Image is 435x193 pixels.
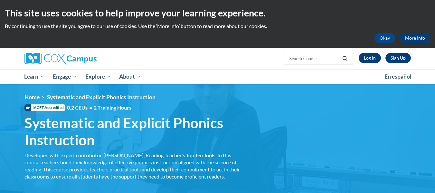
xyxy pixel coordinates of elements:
span: Learn [24,73,44,81]
span: Explore [85,73,111,81]
div: Developed with expert contributor, [PERSON_NAME], Reading Teacher's Top Ten Tools. In this course... [24,152,247,180]
span: Engage [53,73,77,81]
button: Okay [374,33,395,43]
span: 2 Training Hours [94,104,131,111]
a: Learn [20,69,49,84]
span: Systematic and Explicit Phonics Instruction [24,114,247,149]
span: 0.2 CEUs [67,104,131,111]
span: About [119,73,141,81]
input: Search Courses [288,55,340,63]
a: Cox Campus [24,53,147,64]
span: Systematic and Explicit Phonics Instruction [47,94,156,101]
img: Cox Campus [24,53,97,64]
a: Engage [49,69,81,84]
span: • [89,104,92,111]
a: Log In [359,53,381,63]
a: Register [385,53,411,63]
h2: This site uses cookies to help improve your learning experience. [5,6,430,19]
a: Home [24,94,40,101]
a: More Info [400,33,430,43]
a: En español [380,70,416,83]
span: En español [384,73,411,80]
span: IACET Accredited [24,104,65,111]
div: Main menu [15,69,421,84]
a: Explore [81,69,115,84]
p: By continuing to use the site you agree to our use of cookies. Use the ‘More info’ button to read... [5,23,430,30]
button: Search [340,55,350,63]
a: About [115,69,145,84]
